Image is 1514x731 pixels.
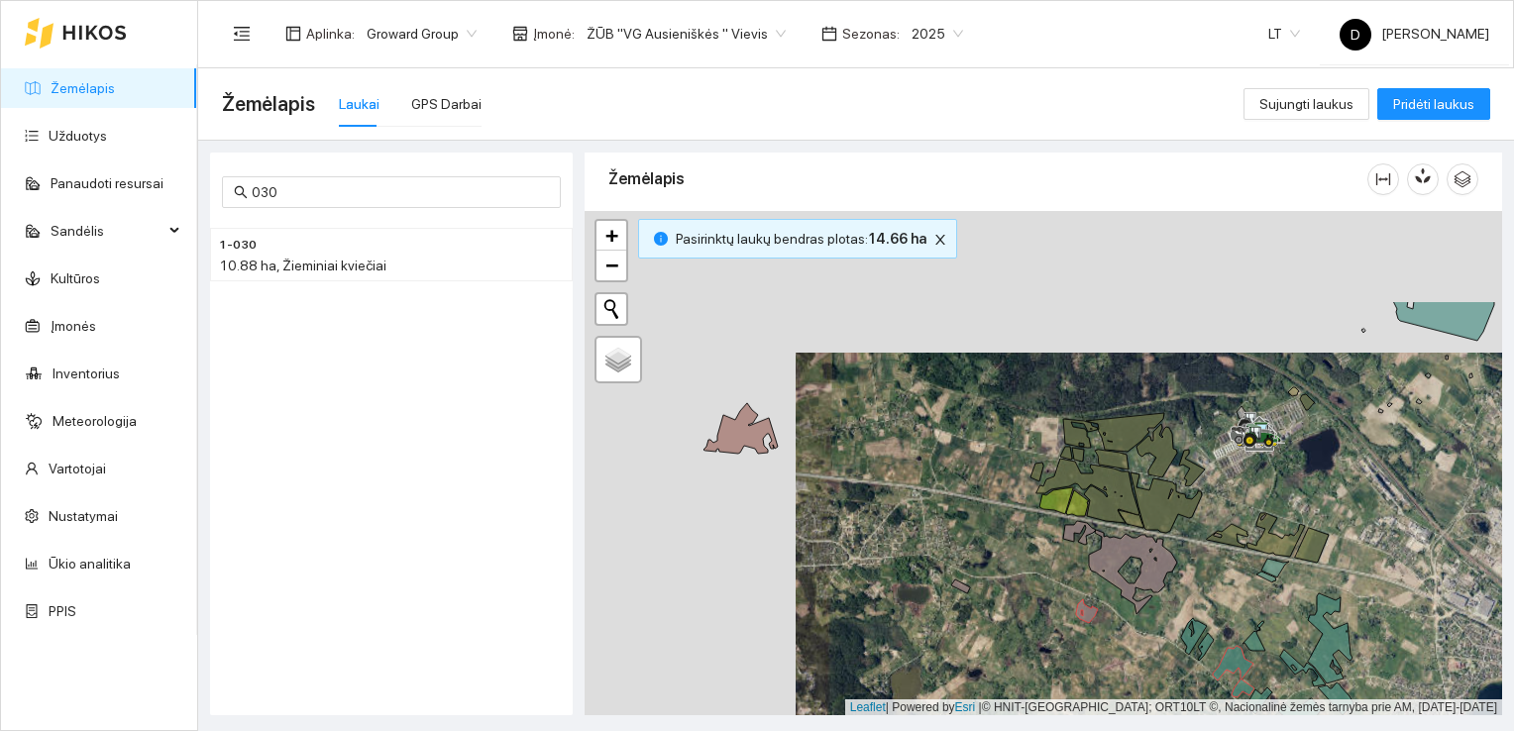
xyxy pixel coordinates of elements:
[821,26,837,42] span: calendar
[596,251,626,280] a: Zoom out
[979,700,982,714] span: |
[928,228,952,252] button: close
[1268,19,1300,49] span: LT
[222,88,315,120] span: Žemėlapis
[49,556,131,572] a: Ūkio analitika
[955,700,976,714] a: Esri
[1367,163,1399,195] button: column-width
[1340,26,1489,42] span: [PERSON_NAME]
[929,233,951,247] span: close
[51,175,163,191] a: Panaudoti resursai
[233,25,251,43] span: menu-fold
[49,461,106,476] a: Vartotojai
[587,19,786,49] span: ŽŪB "VG Ausieniškės " Vievis
[339,93,379,115] div: Laukai
[411,93,482,115] div: GPS Darbai
[842,23,900,45] span: Sezonas :
[306,23,355,45] span: Aplinka :
[49,128,107,144] a: Užduotys
[234,185,248,199] span: search
[605,223,618,248] span: +
[596,221,626,251] a: Zoom in
[1377,88,1490,120] button: Pridėti laukus
[1244,88,1369,120] button: Sujungti laukus
[51,80,115,96] a: Žemėlapis
[219,258,386,273] span: 10.88 ha, Žieminiai kviečiai
[49,508,118,524] a: Nustatymai
[51,318,96,334] a: Įmonės
[596,338,640,381] a: Layers
[1377,96,1490,112] a: Pridėti laukus
[605,253,618,277] span: −
[654,232,668,246] span: info-circle
[53,413,137,429] a: Meteorologija
[533,23,575,45] span: Įmonė :
[222,14,262,53] button: menu-fold
[219,236,257,255] span: 1-030
[1368,171,1398,187] span: column-width
[367,19,477,49] span: Groward Group
[51,270,100,286] a: Kultūros
[51,211,163,251] span: Sandėlis
[845,699,1502,716] div: | Powered by © HNIT-[GEOGRAPHIC_DATA]; ORT10LT ©, Nacionalinė žemės tarnyba prie AM, [DATE]-[DATE]
[608,151,1367,207] div: Žemėlapis
[1351,19,1360,51] span: D
[1259,93,1353,115] span: Sujungti laukus
[1244,96,1369,112] a: Sujungti laukus
[285,26,301,42] span: layout
[850,700,886,714] a: Leaflet
[49,603,76,619] a: PPIS
[868,231,926,247] b: 14.66 ha
[53,365,120,381] a: Inventorius
[676,228,926,250] span: Pasirinktų laukų bendras plotas :
[252,181,549,203] input: Paieška
[1393,93,1474,115] span: Pridėti laukus
[912,19,963,49] span: 2025
[596,294,626,324] button: Initiate a new search
[512,26,528,42] span: shop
